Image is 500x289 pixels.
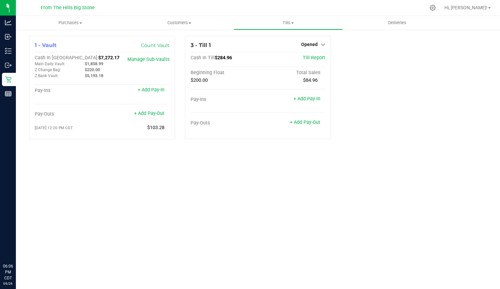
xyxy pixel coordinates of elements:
span: $7,272.17 [98,55,119,61]
span: Z Change Bag: [35,68,61,72]
span: $284.96 [215,55,232,61]
inline-svg: Reports [5,90,12,97]
p: 09/26 [3,281,13,286]
span: Main Daily Vault: [35,62,65,66]
span: $200.00 [191,77,208,83]
div: Total Sales [258,70,326,76]
span: $1,858.99 [85,61,103,66]
div: Pay-Ins [35,88,102,94]
p: 06:06 PM CDT [3,263,13,281]
div: Manage settings [429,5,437,11]
a: + Add Pay-In [294,96,320,102]
a: Customers [125,16,234,30]
span: Opened [301,42,318,47]
inline-svg: Outbound [5,62,12,69]
span: [DATE] 12:20 PM CDT [35,125,73,130]
inline-svg: Analytics [5,19,12,26]
div: Pay-Ins [191,97,258,103]
span: Cash In [GEOGRAPHIC_DATA]: [35,55,98,61]
a: Purchases [16,16,125,30]
span: Purchases [16,20,125,26]
a: Count Vault [141,42,169,48]
div: Pay-Outs [191,120,258,126]
span: $103.28 [147,125,164,130]
a: Manage Sub-Vaults [127,57,169,62]
span: Tills [234,20,342,26]
span: 3 - Till 1 [191,42,211,48]
span: Deliveries [379,20,415,26]
inline-svg: Inbound [5,33,12,40]
span: $220.00 [85,67,100,72]
span: From The Hills Big Stone [41,5,95,11]
inline-svg: Retail [5,76,12,83]
span: $84.96 [303,77,318,83]
span: Z Bank Vault: [35,73,59,78]
a: Deliveries [343,16,452,30]
div: Beginning Float [191,70,258,76]
span: Hi, [PERSON_NAME]! [444,5,487,10]
a: + Add Pay-Out [134,111,164,116]
span: Customers [125,20,233,26]
a: Tills [234,16,342,30]
inline-svg: Inventory [5,48,12,54]
span: 1 - Vault [35,42,57,48]
span: Cash In Till [191,55,215,61]
a: + Add Pay-In [138,87,164,93]
a: + Add Pay-Out [290,120,320,125]
a: Till Report [303,55,325,61]
span: $5,193.18 [85,73,103,78]
div: Pay-Outs [35,111,102,117]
